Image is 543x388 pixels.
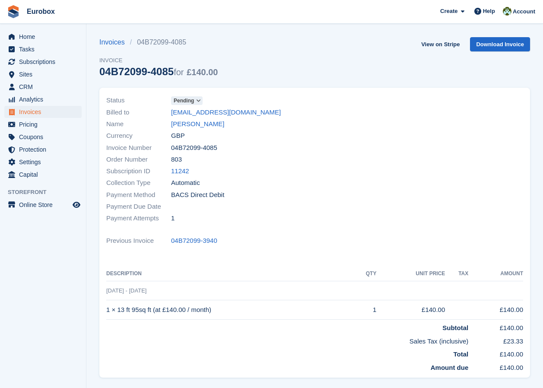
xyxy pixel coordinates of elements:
span: Online Store [19,199,71,211]
a: menu [4,199,82,211]
span: Tasks [19,43,71,55]
a: Pending [171,95,203,105]
span: Previous Invoice [106,236,171,246]
td: 1 [352,300,377,320]
span: Settings [19,156,71,168]
strong: Amount due [431,364,469,371]
span: 803 [171,155,182,165]
td: £140.00 [376,300,445,320]
img: stora-icon-8386f47178a22dfd0bd8f6a31ec36ba5ce8667c1dd55bd0f319d3a0aa187defe.svg [7,5,20,18]
span: Billed to [106,108,171,118]
a: menu [4,106,82,118]
span: Name [106,119,171,129]
span: for [174,67,184,77]
span: CRM [19,81,71,93]
span: GBP [171,131,185,141]
span: Account [513,7,535,16]
span: BACS Direct Debit [171,190,224,200]
a: Invoices [99,37,130,48]
a: menu [4,143,82,156]
a: menu [4,56,82,68]
span: Payment Due Date [106,202,171,212]
th: QTY [352,267,377,281]
a: menu [4,68,82,80]
a: menu [4,169,82,181]
span: Invoice [99,56,218,65]
span: Analytics [19,93,71,105]
span: Create [440,7,457,16]
span: Order Number [106,155,171,165]
span: 04B72099-4085 [171,143,217,153]
span: Help [483,7,495,16]
a: 04B72099-3940 [171,236,217,246]
td: £140.00 [468,359,523,373]
span: [DATE] - [DATE] [106,287,146,294]
a: 11242 [171,166,189,176]
a: menu [4,118,82,130]
a: [EMAIL_ADDRESS][DOMAIN_NAME] [171,108,281,118]
div: 04B72099-4085 [99,66,218,77]
a: [PERSON_NAME] [171,119,224,129]
td: £140.00 [468,346,523,359]
td: Sales Tax (inclusive) [106,333,468,347]
span: Invoice Number [106,143,171,153]
span: Status [106,95,171,105]
img: Lorna Russell [503,7,511,16]
span: Collection Type [106,178,171,188]
th: Tax [445,267,468,281]
th: Amount [468,267,523,281]
a: Preview store [71,200,82,210]
span: Invoices [19,106,71,118]
span: 1 [171,213,175,223]
span: Currency [106,131,171,141]
th: Unit Price [376,267,445,281]
td: £140.00 [468,320,523,333]
a: View on Stripe [418,37,463,51]
a: menu [4,93,82,105]
a: Eurobox [23,4,58,19]
span: Home [19,31,71,43]
th: Description [106,267,352,281]
td: £140.00 [468,300,523,320]
span: Sites [19,68,71,80]
span: Subscriptions [19,56,71,68]
a: menu [4,43,82,55]
a: menu [4,131,82,143]
span: Pricing [19,118,71,130]
a: Download Invoice [470,37,530,51]
span: Storefront [8,188,86,197]
span: Payment Attempts [106,213,171,223]
a: menu [4,31,82,43]
a: menu [4,156,82,168]
span: Protection [19,143,71,156]
span: Subscription ID [106,166,171,176]
nav: breadcrumbs [99,37,218,48]
span: Payment Method [106,190,171,200]
a: menu [4,81,82,93]
strong: Subtotal [442,324,468,331]
span: Coupons [19,131,71,143]
td: 1 × 13 ft 95sq ft (at £140.00 / month) [106,300,352,320]
strong: Total [454,350,469,358]
span: £140.00 [187,67,218,77]
td: £23.33 [468,333,523,347]
span: Pending [174,97,194,105]
span: Capital [19,169,71,181]
span: Automatic [171,178,200,188]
